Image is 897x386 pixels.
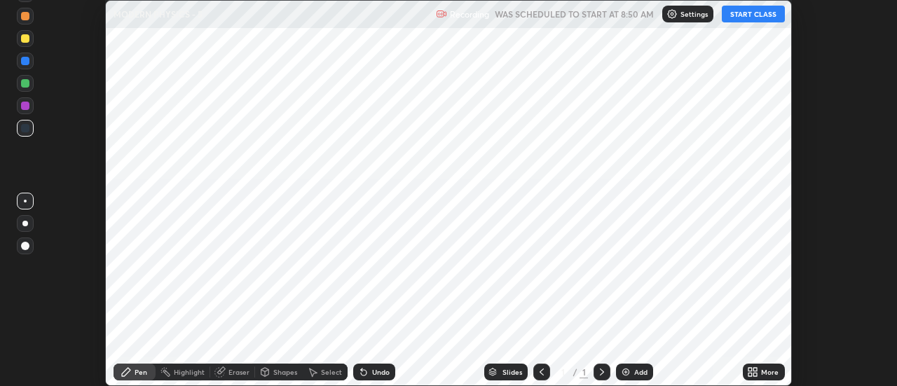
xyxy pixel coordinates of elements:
div: Slides [502,368,522,375]
h5: WAS SCHEDULED TO START AT 8:50 AM [495,8,654,20]
img: add-slide-button [620,366,631,378]
div: / [573,368,577,376]
div: Add [634,368,648,375]
div: 1 [580,366,588,378]
p: MODERN PHYSICS - 5 [114,8,203,20]
div: Highlight [174,368,205,375]
p: Recording [450,9,489,20]
div: Select [321,368,342,375]
div: Pen [135,368,147,375]
div: Undo [372,368,390,375]
div: More [761,368,779,375]
p: Settings [680,11,708,18]
div: 1 [556,368,570,376]
img: recording.375f2c34.svg [436,8,447,20]
div: Eraser [228,368,249,375]
div: Shapes [273,368,297,375]
img: class-settings-icons [666,8,678,20]
button: START CLASS [722,6,785,22]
